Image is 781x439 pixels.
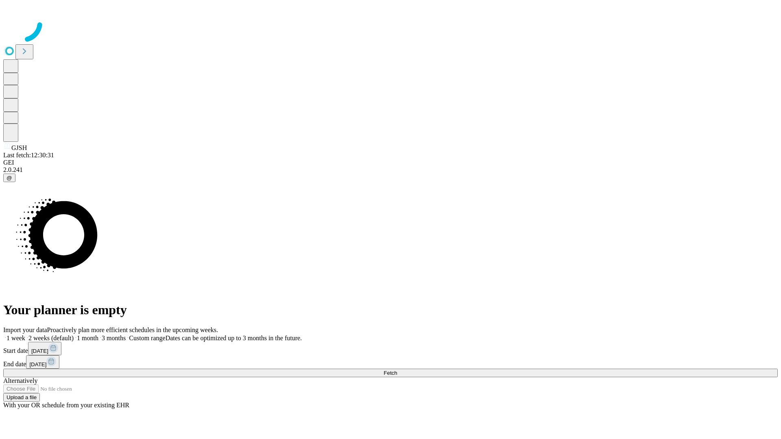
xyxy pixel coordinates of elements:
[28,342,61,355] button: [DATE]
[3,326,47,333] span: Import your data
[3,369,778,377] button: Fetch
[7,335,25,341] span: 1 week
[3,159,778,166] div: GEI
[29,361,46,367] span: [DATE]
[26,355,59,369] button: [DATE]
[3,152,54,159] span: Last fetch: 12:30:31
[102,335,126,341] span: 3 months
[47,326,218,333] span: Proactively plan more efficient schedules in the upcoming weeks.
[3,302,778,317] h1: Your planner is empty
[129,335,165,341] span: Custom range
[3,342,778,355] div: Start date
[384,370,397,376] span: Fetch
[166,335,302,341] span: Dates can be optimized up to 3 months in the future.
[3,377,37,384] span: Alternatively
[7,175,12,181] span: @
[3,166,778,174] div: 2.0.241
[3,393,40,402] button: Upload a file
[11,144,27,151] span: GJSH
[3,355,778,369] div: End date
[3,174,15,182] button: @
[31,348,48,354] span: [DATE]
[77,335,98,341] span: 1 month
[3,402,129,409] span: With your OR schedule from your existing EHR
[28,335,74,341] span: 2 weeks (default)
